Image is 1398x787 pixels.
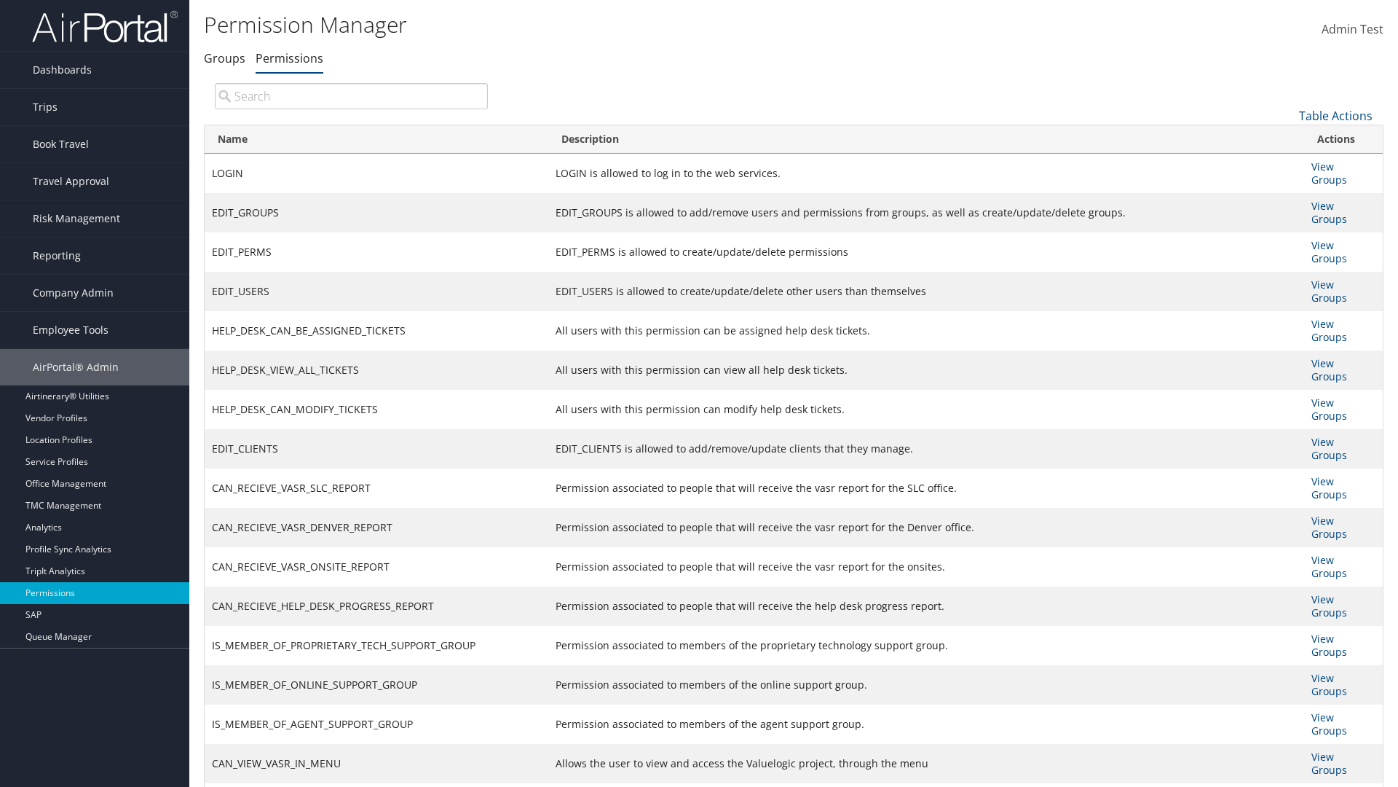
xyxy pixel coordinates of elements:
td: All users with this permission can be assigned help desk tickets. [548,311,1304,351]
th: Name: activate to sort column ascending [205,125,548,154]
td: CAN_RECIEVE_HELP_DESK_PROGRESS_REPORT [205,587,548,626]
td: All users with this permission can modify help desk tickets. [548,390,1304,429]
td: CAN_VIEW_VASR_IN_MENU [205,744,548,783]
td: EDIT_PERMS [205,232,548,272]
td: IS_MEMBER_OF_ONLINE_SUPPORT_GROUP [205,665,548,705]
td: HELP_DESK_CAN_BE_ASSIGNED_TICKETS [205,311,548,351]
td: Allows the user to view and access the Valuelogic project, through the menu [548,744,1304,783]
a: View Groups [1311,278,1347,305]
td: CAN_RECIEVE_VASR_SLC_REPORT [205,469,548,508]
td: EDIT_USERS [205,272,548,311]
a: View Groups [1311,474,1347,501]
span: Admin Test [1322,21,1383,37]
h1: Permission Manager [204,9,990,40]
td: HELP_DESK_CAN_MODIFY_TICKETS [205,390,548,429]
img: airportal-logo.png [32,9,178,44]
a: View Groups [1311,592,1347,619]
td: CAN_RECIEVE_VASR_DENVER_REPORT [205,508,548,547]
td: EDIT_USERS is allowed to create/update/delete other users than themselves [548,272,1304,311]
th: Actions [1304,125,1383,154]
input: Search [215,83,488,109]
td: EDIT_CLIENTS is allowed to add/remove/update clients that they manage. [548,429,1304,469]
td: EDIT_GROUPS [205,193,548,232]
td: LOGIN is allowed to log in to the web services. [548,154,1304,193]
span: Employee Tools [33,312,108,348]
td: Permission associated to people that will receive the vasr report for the onsites. [548,547,1304,587]
td: LOGIN [205,154,548,193]
a: View Groups [1311,199,1347,226]
span: Risk Management [33,200,120,237]
a: View Groups [1311,514,1347,541]
a: View Groups [1311,710,1347,737]
a: View Groups [1311,435,1347,462]
td: EDIT_PERMS is allowed to create/update/delete permissions [548,232,1304,272]
td: Permission associated to people that will receive the help desk progress report. [548,587,1304,626]
td: All users with this permission can view all help desk tickets. [548,351,1304,390]
span: Travel Approval [33,163,109,200]
span: Trips [33,89,58,125]
td: CAN_RECIEVE_VASR_ONSITE_REPORT [205,547,548,587]
span: Reporting [33,238,81,274]
td: HELP_DESK_VIEW_ALL_TICKETS [205,351,548,390]
a: View Groups [1311,160,1347,187]
a: View Groups [1311,356,1347,383]
th: Description: activate to sort column ascending [548,125,1304,154]
td: Permission associated to members of the online support group. [548,665,1304,705]
a: View Groups [1311,671,1347,698]
td: Permission associated to people that will receive the vasr report for the SLC office. [548,469,1304,508]
td: EDIT_GROUPS is allowed to add/remove users and permissions from groups, as well as create/update/... [548,193,1304,232]
a: View Groups [1311,632,1347,659]
td: Permission associated to people that will receive the vasr report for the Denver office. [548,508,1304,547]
td: Permission associated to members of the proprietary technology support group. [548,626,1304,665]
a: View Groups [1311,553,1347,580]
a: Groups [204,50,245,66]
a: View Groups [1311,750,1347,777]
span: AirPortal® Admin [33,349,119,385]
span: Dashboards [33,52,92,88]
a: View Groups [1311,317,1347,344]
span: Book Travel [33,126,89,163]
td: Permission associated to members of the agent support group. [548,705,1304,744]
a: Admin Test [1322,7,1383,52]
a: Permissions [256,50,323,66]
a: View Groups [1311,238,1347,265]
td: EDIT_CLIENTS [205,429,548,469]
span: Company Admin [33,275,114,311]
td: IS_MEMBER_OF_PROPRIETARY_TECH_SUPPORT_GROUP [205,626,548,665]
a: Table Actions [1299,108,1373,124]
td: IS_MEMBER_OF_AGENT_SUPPORT_GROUP [205,705,548,744]
a: View Groups [1311,396,1347,423]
